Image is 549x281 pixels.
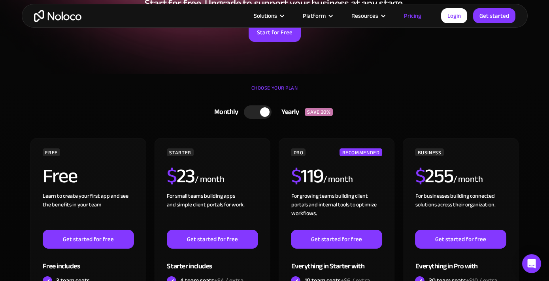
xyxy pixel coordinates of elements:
[291,157,301,195] span: $
[254,11,277,21] div: Solutions
[394,11,431,21] a: Pricing
[415,157,425,195] span: $
[167,148,193,156] div: STARTER
[415,249,506,274] div: Everything in Pro with
[415,166,453,186] h2: 255
[293,11,341,21] div: Platform
[341,11,394,21] div: Resources
[291,166,323,186] h2: 119
[43,148,60,156] div: FREE
[441,8,467,23] a: Login
[34,10,81,22] a: home
[244,11,293,21] div: Solutions
[522,254,541,273] div: Open Intercom Messenger
[167,230,258,249] a: Get started for free
[340,148,382,156] div: RECOMMENDED
[167,166,195,186] h2: 23
[272,106,305,118] div: Yearly
[305,108,333,116] div: SAVE 20%
[167,249,258,274] div: Starter includes
[167,157,177,195] span: $
[291,148,306,156] div: PRO
[415,148,443,156] div: BUSINESS
[167,192,258,230] div: For small teams building apps and simple client portals for work. ‍
[204,106,244,118] div: Monthly
[291,230,382,249] a: Get started for free
[473,8,515,23] a: Get started
[43,166,77,186] h2: Free
[415,230,506,249] a: Get started for free
[351,11,378,21] div: Resources
[291,192,382,230] div: For growing teams building client portals and internal tools to optimize workflows.
[43,230,134,249] a: Get started for free
[415,192,506,230] div: For businesses building connected solutions across their organization. ‍
[195,173,225,186] div: / month
[291,249,382,274] div: Everything in Starter with
[323,173,353,186] div: / month
[453,173,483,186] div: / month
[43,192,134,230] div: Learn to create your first app and see the benefits in your team ‍
[249,23,301,42] a: Start for Free
[30,82,520,102] div: CHOOSE YOUR PLAN
[303,11,326,21] div: Platform
[43,249,134,274] div: Free includes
